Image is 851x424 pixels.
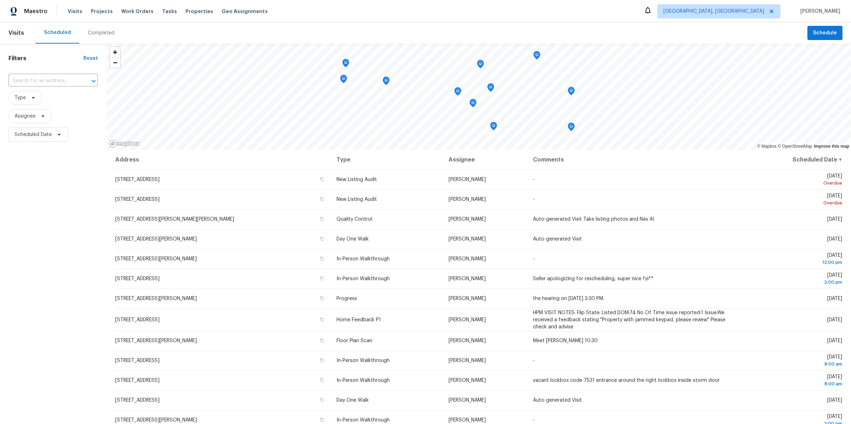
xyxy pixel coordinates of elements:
th: Address [115,150,331,170]
span: [PERSON_NAME] [449,237,486,242]
div: Map marker [342,59,349,70]
span: vacant lockbox code 7531 entrance around the right lockbox inside storm door [533,378,720,383]
button: Copy Address [319,357,325,363]
input: Search for an address... [9,75,78,86]
span: [DATE] [751,374,842,388]
span: [GEOGRAPHIC_DATA], [GEOGRAPHIC_DATA] [663,8,764,15]
span: [DATE] [827,317,842,322]
button: Open [89,76,99,86]
div: Map marker [454,87,461,98]
span: Properties [185,8,213,15]
span: Assignee [15,113,35,120]
span: [PERSON_NAME] [449,296,486,301]
canvas: Map [106,44,851,150]
button: Copy Address [319,275,325,282]
span: Progress [336,296,357,301]
span: Visits [68,8,82,15]
span: [PERSON_NAME] [449,256,486,261]
span: New Listing Audit [336,177,377,182]
button: Copy Address [319,295,325,301]
span: Auto-generated Visit [533,398,582,403]
div: Map marker [533,51,540,62]
span: Schedule [813,29,837,38]
button: Copy Address [319,196,325,202]
span: Scheduled Date [15,131,52,138]
div: Map marker [490,122,497,133]
th: Comments [527,150,746,170]
a: Improve this map [814,144,849,149]
span: [STREET_ADDRESS][PERSON_NAME] [115,256,197,261]
span: Day One Walk [336,237,369,242]
span: Tasks [162,9,177,14]
span: [STREET_ADDRESS] [115,317,160,322]
div: 8:00 am [751,361,842,368]
div: 2:00 pm [751,279,842,286]
span: [STREET_ADDRESS][PERSON_NAME] [115,296,197,301]
span: Floor Plan Scan [336,338,372,343]
div: Map marker [568,123,575,134]
h1: Filters [9,55,83,62]
div: Map marker [568,87,575,98]
span: [STREET_ADDRESS] [115,398,160,403]
span: Quality Control [336,217,372,222]
button: Zoom in [110,47,120,57]
span: [DATE] [751,174,842,187]
span: [PERSON_NAME] [449,398,486,403]
span: [DATE] [751,193,842,207]
span: [STREET_ADDRESS][PERSON_NAME] [115,338,197,343]
div: Overdue [751,199,842,207]
span: [PERSON_NAME] [449,276,486,281]
span: [DATE] [751,273,842,286]
span: [PERSON_NAME] [449,317,486,322]
span: Auto-generated Visit [533,237,582,242]
span: [STREET_ADDRESS][PERSON_NAME] [115,418,197,423]
span: [PERSON_NAME] [449,418,486,423]
button: Copy Address [319,255,325,262]
span: Home Feedback P1 [336,317,381,322]
span: Seller apologizing for rescheduling, super nice fyi** [533,276,653,281]
span: Auto-generated Visit Take listing photos and Nav AI [533,217,654,222]
span: - [533,197,535,202]
span: Zoom out [110,58,120,68]
div: 8:00 am [751,380,842,388]
span: In-Person Walkthrough [336,276,390,281]
span: - [533,418,535,423]
span: In-Person Walkthrough [336,378,390,383]
span: [DATE] [751,253,842,266]
button: Copy Address [319,377,325,383]
span: [DATE] [751,355,842,368]
span: - [533,256,535,261]
button: Copy Address [319,337,325,344]
span: [STREET_ADDRESS] [115,378,160,383]
span: Projects [91,8,113,15]
span: Day One Walk [336,398,369,403]
a: OpenStreetMap [778,144,812,149]
span: In-Person Walkthrough [336,358,390,363]
button: Copy Address [319,397,325,403]
span: [PERSON_NAME] [797,8,840,15]
span: [DATE] [827,296,842,301]
button: Copy Address [319,176,325,182]
span: [DATE] [827,217,842,222]
span: Work Orders [121,8,154,15]
span: [PERSON_NAME] [449,378,486,383]
span: [PERSON_NAME] [449,338,486,343]
th: Scheduled Date ↑ [746,150,842,170]
span: [DATE] [827,398,842,403]
span: [PERSON_NAME] [449,177,486,182]
div: Scheduled [44,29,71,36]
th: Assignee [443,150,527,170]
span: [STREET_ADDRESS][PERSON_NAME] [115,237,197,242]
span: New Listing Audit [336,197,377,202]
span: In-Person Walkthrough [336,418,390,423]
button: Zoom out [110,57,120,68]
span: - [533,358,535,363]
span: Meet [PERSON_NAME] 10:30 [533,338,598,343]
button: Copy Address [319,216,325,222]
span: [PERSON_NAME] [449,217,486,222]
div: Map marker [487,83,494,94]
th: Type [331,150,443,170]
span: HPM VISIT NOTES: Flip State: Listed DOM:74 No Of Time issue reported:1 Issue:We received a feedba... [533,310,725,329]
div: Map marker [469,99,477,110]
